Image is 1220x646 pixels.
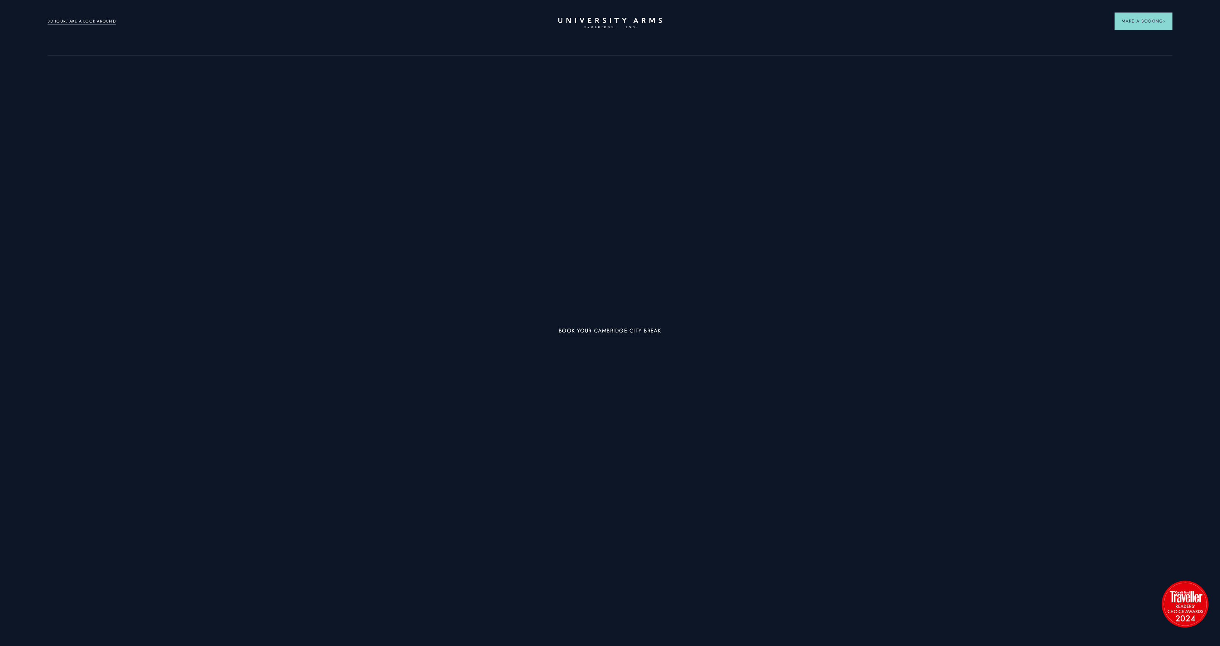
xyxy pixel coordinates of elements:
a: BOOK YOUR CAMBRIDGE CITY BREAK [559,328,661,336]
img: Arrow icon [1163,20,1165,23]
a: 3D TOUR:TAKE A LOOK AROUND [48,18,116,25]
span: Make a Booking [1122,18,1165,24]
img: image-2524eff8f0c5d55edbf694693304c4387916dea5-1501x1501-png [1158,577,1212,631]
button: Make a BookingArrow icon [1115,13,1172,30]
a: Home [558,18,662,29]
